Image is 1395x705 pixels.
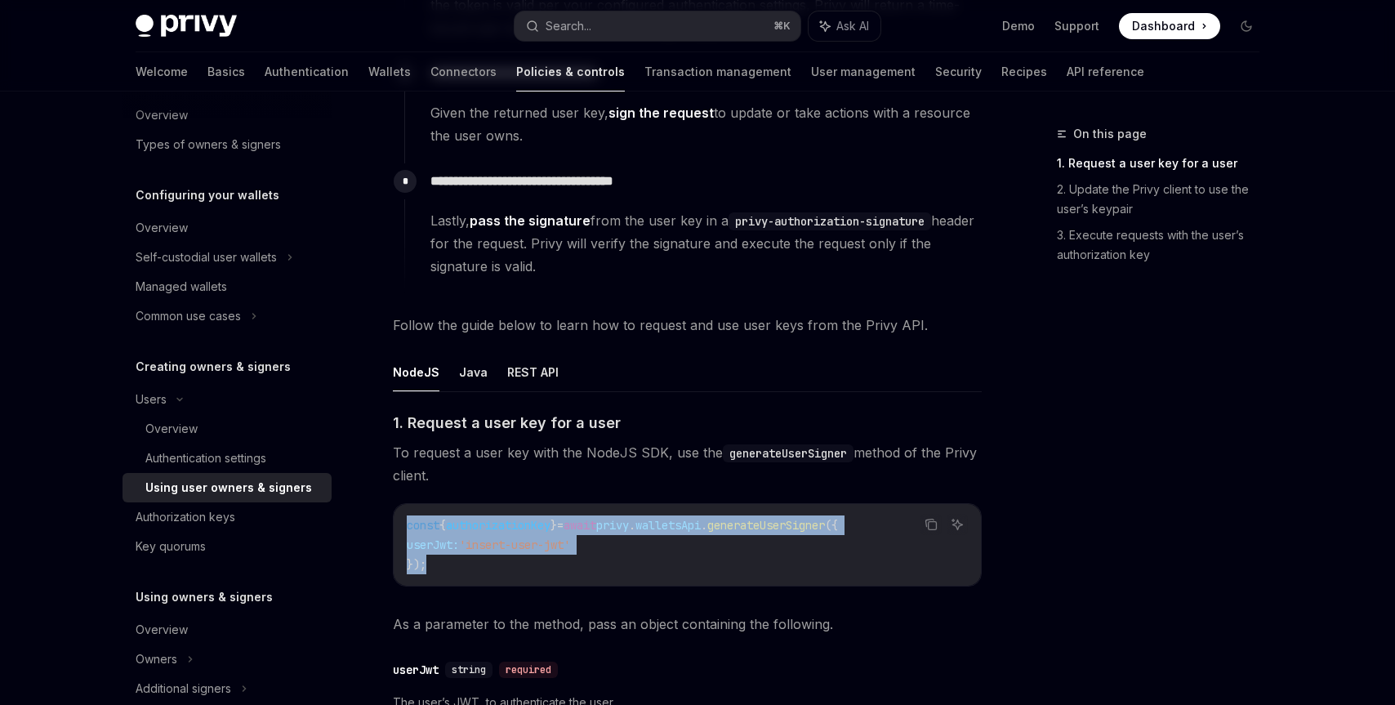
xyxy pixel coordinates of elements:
[407,518,439,533] span: const
[557,518,564,533] span: =
[1002,18,1035,34] a: Demo
[123,473,332,502] a: Using user owners & signers
[596,518,629,533] span: privy
[265,52,349,91] a: Authentication
[136,277,227,297] div: Managed wallets
[123,414,332,444] a: Overview
[136,620,188,640] div: Overview
[145,419,198,439] div: Overview
[136,306,241,326] div: Common use cases
[470,212,591,230] a: pass the signature
[136,52,188,91] a: Welcome
[507,353,559,391] button: REST API
[123,130,332,159] a: Types of owners & signers
[515,11,800,41] button: Search...⌘K
[123,532,332,561] a: Key quorums
[1119,13,1220,39] a: Dashboard
[393,314,982,337] span: Follow the guide below to learn how to request and use user keys from the Privy API.
[393,353,439,391] button: NodeJS
[136,248,277,267] div: Self-custodial user wallets
[136,218,188,238] div: Overview
[635,518,701,533] span: walletsApi
[145,448,266,468] div: Authentication settings
[723,444,853,462] code: generateUserSigner
[136,390,167,409] div: Users
[1057,176,1272,222] a: 2. Update the Privy client to use the user’s keypair
[446,518,550,533] span: authorizationKey
[407,538,459,552] span: userJwt:
[550,518,557,533] span: }
[836,18,869,34] span: Ask AI
[1067,52,1144,91] a: API reference
[644,52,791,91] a: Transaction management
[564,518,596,533] span: await
[1132,18,1195,34] span: Dashboard
[1233,13,1259,39] button: Toggle dark mode
[430,52,497,91] a: Connectors
[136,15,237,38] img: dark logo
[368,52,411,91] a: Wallets
[459,538,570,552] span: 'insert-user-jwt'
[546,16,591,36] div: Search...
[809,11,880,41] button: Ask AI
[629,518,635,533] span: .
[1057,222,1272,268] a: 3. Execute requests with the user’s authorization key
[393,441,982,487] span: To request a user key with the NodeJS SDK, use the method of the Privy client.
[407,557,426,572] span: });
[145,478,312,498] div: Using user owners & signers
[1057,150,1272,176] a: 1. Request a user key for a user
[608,105,714,122] a: sign the request
[430,209,981,278] span: Lastly, from the user key in a header for the request. Privy will verify the signature and execut...
[1001,52,1047,91] a: Recipes
[136,357,291,377] h5: Creating owners & signers
[123,444,332,473] a: Authentication settings
[123,502,332,532] a: Authorization keys
[123,213,332,243] a: Overview
[136,185,279,205] h5: Configuring your wallets
[393,662,439,678] div: userJwt
[920,514,942,535] button: Copy the contents from the code block
[393,613,982,636] span: As a parameter to the method, pass an object containing the following.
[773,20,791,33] span: ⌘ K
[393,412,621,434] span: 1. Request a user key for a user
[136,649,177,669] div: Owners
[430,101,981,147] span: Given the returned user key, to update or take actions with a resource the user owns.
[825,518,838,533] span: ({
[136,507,235,527] div: Authorization keys
[1073,124,1147,144] span: On this page
[729,212,931,230] code: privy-authorization-signature
[136,135,281,154] div: Types of owners & signers
[701,518,707,533] span: .
[459,353,488,391] button: Java
[136,587,273,607] h5: Using owners & signers
[452,663,486,676] span: string
[123,615,332,645] a: Overview
[947,514,968,535] button: Ask AI
[1054,18,1099,34] a: Support
[499,662,558,678] div: required
[516,52,625,91] a: Policies & controls
[707,518,825,533] span: generateUserSigner
[207,52,245,91] a: Basics
[136,679,231,698] div: Additional signers
[136,537,206,556] div: Key quorums
[811,52,916,91] a: User management
[439,518,446,533] span: {
[123,272,332,301] a: Managed wallets
[935,52,982,91] a: Security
